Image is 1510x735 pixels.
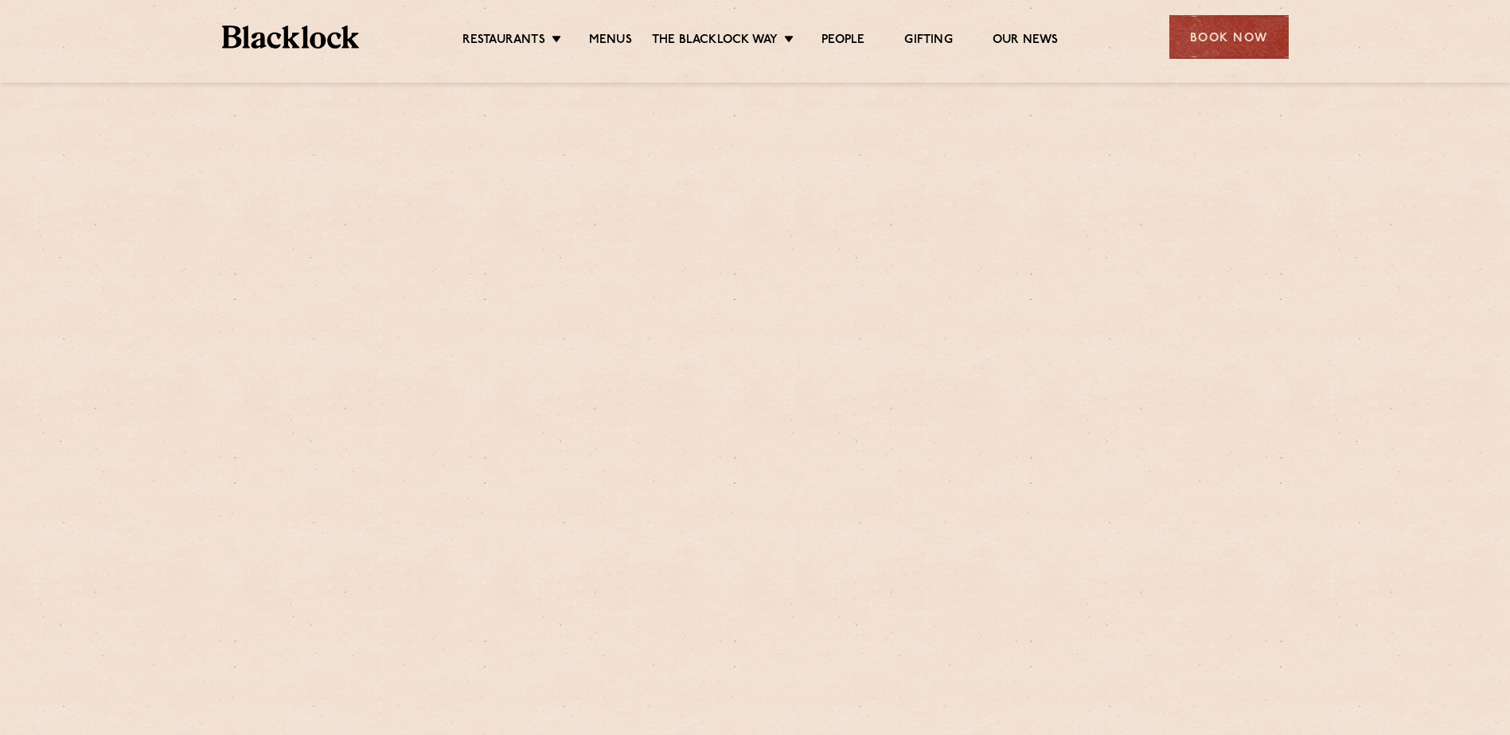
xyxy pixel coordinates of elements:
[821,33,864,50] a: People
[993,33,1059,50] a: Our News
[652,33,778,50] a: The Blacklock Way
[222,25,360,49] img: BL_Textured_Logo-footer-cropped.svg
[462,33,545,50] a: Restaurants
[904,33,952,50] a: Gifting
[1169,15,1289,59] div: Book Now
[589,33,632,50] a: Menus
